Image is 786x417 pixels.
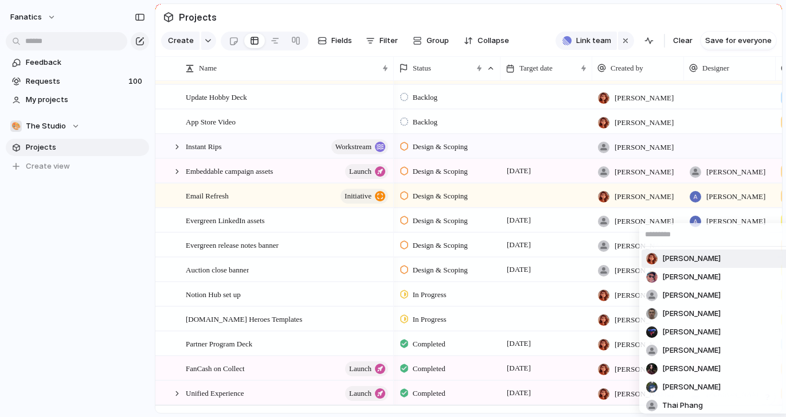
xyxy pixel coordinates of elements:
span: [PERSON_NAME] [662,363,721,375]
span: [PERSON_NAME] [662,253,721,264]
span: [PERSON_NAME] [662,326,721,338]
span: [PERSON_NAME] [662,271,721,283]
span: [PERSON_NAME] [662,345,721,356]
span: [PERSON_NAME] [662,290,721,301]
span: [PERSON_NAME] [662,381,721,393]
span: [PERSON_NAME] [662,308,721,319]
span: Thai Phang [662,400,703,411]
